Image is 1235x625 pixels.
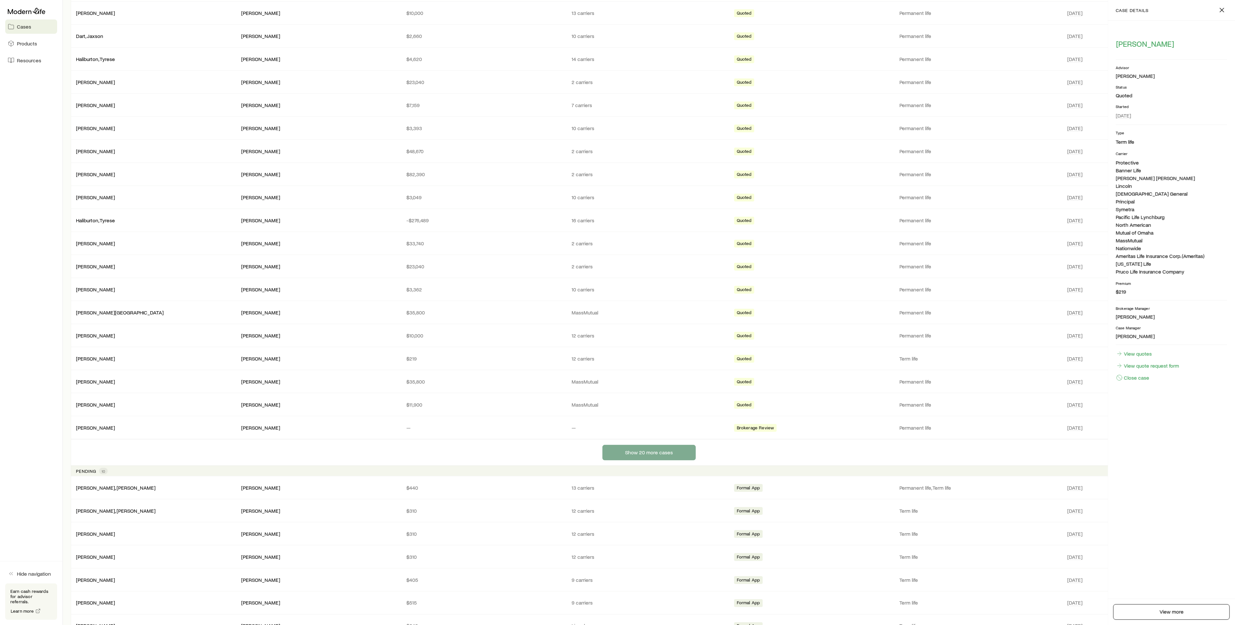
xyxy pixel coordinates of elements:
a: [PERSON_NAME] [76,554,115,560]
li: Term life [1116,138,1227,146]
button: [PERSON_NAME] [1116,39,1175,49]
span: Formal App [737,485,760,492]
div: [PERSON_NAME] [76,171,115,178]
div: [PERSON_NAME] [241,332,280,339]
p: 10 carriers [572,194,726,201]
a: Resources [5,53,57,67]
p: $23,040 [406,79,561,85]
p: $310 [406,531,561,537]
p: Permanent life [899,79,1059,85]
p: 14 carriers [572,56,726,62]
span: 10 [102,469,105,474]
p: Case Manager [1116,325,1227,330]
li: Nationwide [1116,244,1227,252]
p: Term life [899,531,1059,537]
p: 2 carriers [572,148,726,154]
p: Term life [899,577,1059,583]
div: [PERSON_NAME] [76,125,115,132]
a: [PERSON_NAME] [76,577,115,583]
a: [PERSON_NAME] [76,79,115,85]
div: [PERSON_NAME] [76,194,115,201]
span: Formal App [737,554,760,561]
div: [PERSON_NAME] [241,56,280,63]
div: [PERSON_NAME] [241,554,280,560]
span: Cases [17,23,31,30]
div: [PERSON_NAME] [241,355,280,362]
p: $405 [406,577,561,583]
div: [PERSON_NAME] [76,263,115,270]
span: [DATE] [1067,217,1082,224]
span: Quoted [737,33,752,40]
p: $310 [406,508,561,514]
p: Permanent life [899,56,1059,62]
div: [PERSON_NAME] [76,240,115,247]
p: Permanent life [899,33,1059,39]
a: Products [5,36,57,51]
p: $82,390 [406,171,561,178]
div: [PERSON_NAME] [241,286,280,293]
span: Quoted [737,218,752,225]
a: [PERSON_NAME] [76,240,115,246]
p: $440 [406,484,561,491]
span: [DATE] [1067,424,1082,431]
p: Quoted [1116,92,1227,99]
span: Formal App [737,577,760,584]
p: Permanent life [899,378,1059,385]
span: [DATE] [1067,240,1082,247]
p: $35,800 [406,378,561,385]
p: $219 [1116,288,1227,295]
p: Permanent life [899,194,1059,201]
li: Lincoln [1116,182,1227,190]
p: Permanent life [899,102,1059,108]
span: [DATE] [1067,286,1082,293]
div: [PERSON_NAME] [241,401,280,408]
p: Permanent life [899,148,1059,154]
p: Term life [899,554,1059,560]
span: Quoted [737,310,752,317]
span: Hide navigation [17,570,51,577]
p: $35,800 [406,309,561,316]
p: [PERSON_NAME] [1116,313,1227,320]
p: 7 carriers [572,102,726,108]
a: [PERSON_NAME] [76,125,115,131]
span: [DATE] [1067,355,1082,362]
span: Quoted [737,126,752,132]
span: Quoted [737,264,752,271]
p: $4,620 [406,56,561,62]
a: [PERSON_NAME] [76,10,115,16]
p: 2 carriers [572,171,726,178]
p: $48,670 [406,148,561,154]
p: Permanent life [899,240,1059,247]
p: Term life [899,508,1059,514]
div: [PERSON_NAME] [76,554,115,560]
p: -$276,489 [406,217,561,224]
span: Quoted [737,333,752,340]
a: [PERSON_NAME] [76,355,115,362]
div: [PERSON_NAME] [241,217,280,224]
p: $11,900 [406,401,561,408]
div: [PERSON_NAME] [76,79,115,86]
p: $3,362 [406,286,561,293]
span: [DATE] [1067,33,1082,39]
span: [DATE] [1067,554,1082,560]
a: [PERSON_NAME], [PERSON_NAME] [76,508,155,514]
p: Premium [1116,281,1227,286]
span: Products [17,40,37,47]
li: North American [1116,221,1227,229]
span: [DATE] [1067,102,1082,108]
p: Type [1116,130,1227,135]
span: Quoted [737,149,752,155]
a: Haliburton, Tyrese [76,217,115,223]
p: Term life [899,355,1059,362]
li: Principal [1116,198,1227,205]
p: Permanent life [899,309,1059,316]
a: Dart, Jaxson [76,33,103,39]
span: Brokerage Review [737,425,774,432]
p: $219 [406,355,561,362]
div: [PERSON_NAME] [76,148,115,155]
div: [PERSON_NAME] [76,102,115,109]
div: [PERSON_NAME], [PERSON_NAME] [76,508,155,514]
a: [PERSON_NAME] [76,401,115,408]
p: 12 carriers [572,531,726,537]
